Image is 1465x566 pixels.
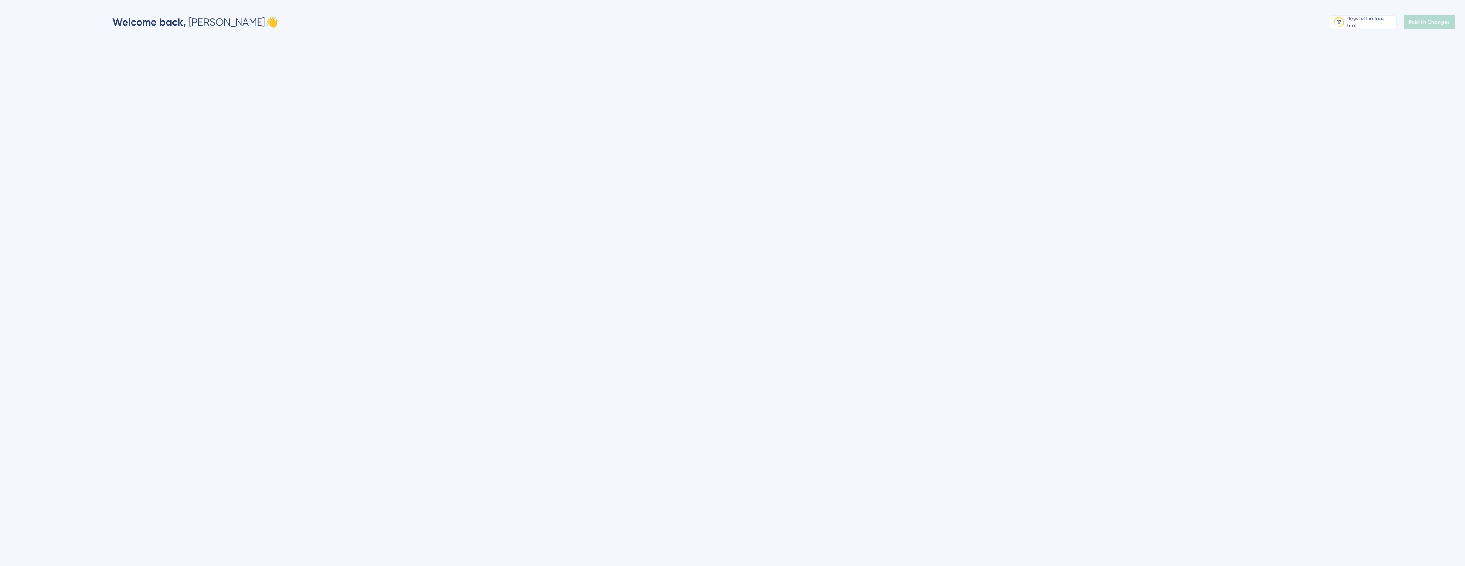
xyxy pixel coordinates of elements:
[112,15,278,29] div: [PERSON_NAME] 👋
[1409,19,1450,26] span: Publish Changes
[1404,15,1455,29] button: Publish Changes
[1337,19,1341,26] div: 17
[112,16,186,28] span: Welcome back,
[1347,15,1394,29] div: days left in free trial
